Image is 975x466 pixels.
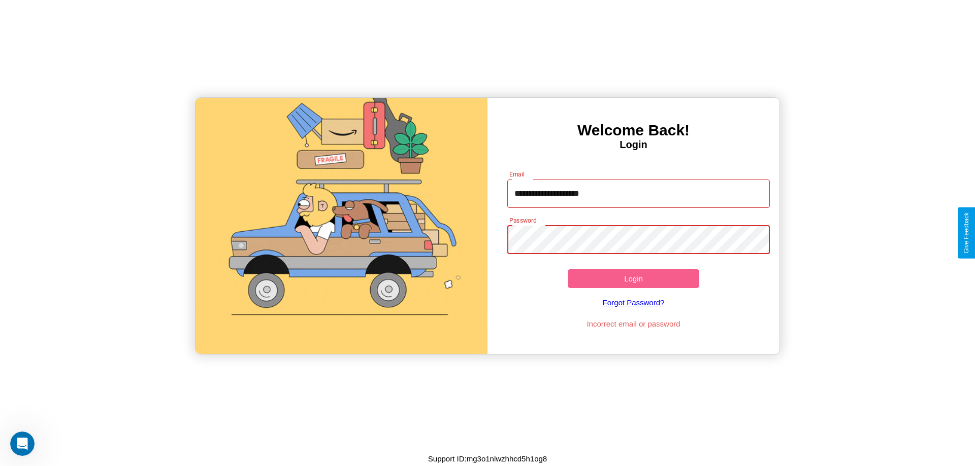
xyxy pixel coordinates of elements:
label: Email [509,170,525,178]
h3: Welcome Back! [487,122,779,139]
button: Login [568,269,699,288]
a: Forgot Password? [502,288,765,317]
h4: Login [487,139,779,151]
label: Password [509,216,536,225]
img: gif [196,98,487,354]
p: Incorrect email or password [502,317,765,331]
p: Support ID: mg3o1nlwzhhcd5h1og8 [428,452,547,465]
div: Give Feedback [963,212,970,254]
iframe: Intercom live chat [10,432,35,456]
